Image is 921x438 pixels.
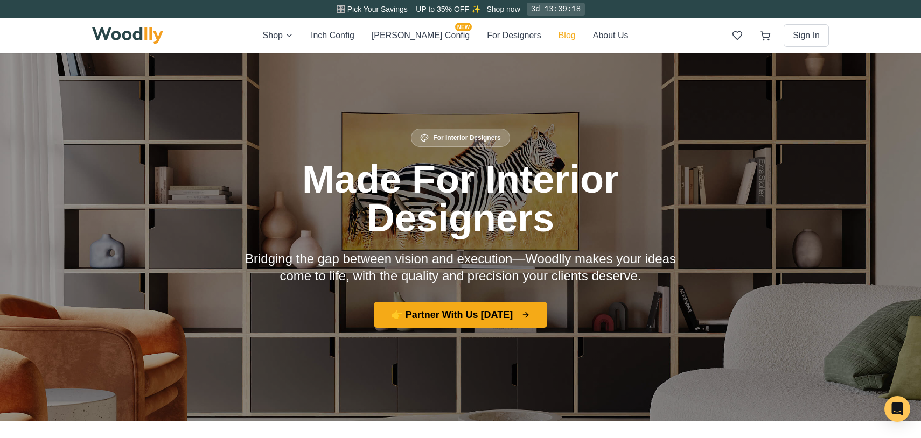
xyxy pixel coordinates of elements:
[336,5,487,13] span: 🎛️ Pick Your Savings – UP to 35% OFF ✨ –
[455,23,472,31] span: NEW
[784,24,829,47] button: Sign In
[228,160,693,237] h1: Made For Interior Designers
[228,250,693,285] p: Bridging the gap between vision and execution—Woodlly makes your ideas come to life, with the qua...
[884,396,910,422] div: Open Intercom Messenger
[372,29,470,42] button: [PERSON_NAME] ConfigNEW
[263,29,294,42] button: Shop
[593,29,629,42] button: About Us
[487,29,541,42] button: For Designers
[92,27,163,44] img: Woodlly
[311,29,354,42] button: Inch Config
[527,3,585,16] div: 3d 13:39:18
[486,5,520,13] a: Shop now
[559,29,576,42] button: Blog
[374,302,548,328] button: 👉 Partner With Us [DATE]
[411,129,510,147] div: For Interior Designers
